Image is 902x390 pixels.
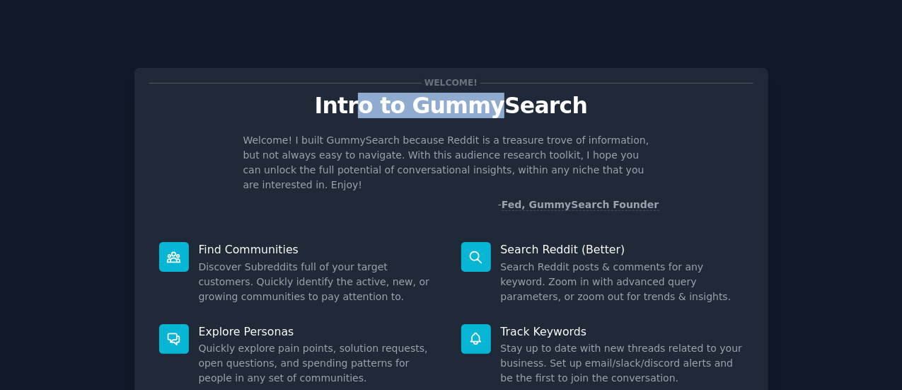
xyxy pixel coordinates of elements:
[149,93,753,118] p: Intro to GummySearch
[501,260,744,304] dd: Search Reddit posts & comments for any keyword. Zoom in with advanced query parameters, or zoom o...
[422,76,480,91] span: Welcome!
[199,341,441,386] dd: Quickly explore pain points, solution requests, open questions, and spending patterns for people ...
[199,324,441,339] p: Explore Personas
[199,260,441,304] dd: Discover Subreddits full of your target customers. Quickly identify the active, new, or growing c...
[502,199,659,211] a: Fed, GummySearch Founder
[501,324,744,339] p: Track Keywords
[498,197,659,212] div: -
[199,242,441,257] p: Find Communities
[243,133,659,193] p: Welcome! I built GummySearch because Reddit is a treasure trove of information, but not always ea...
[501,341,744,386] dd: Stay up to date with new threads related to your business. Set up email/slack/discord alerts and ...
[501,242,744,257] p: Search Reddit (Better)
